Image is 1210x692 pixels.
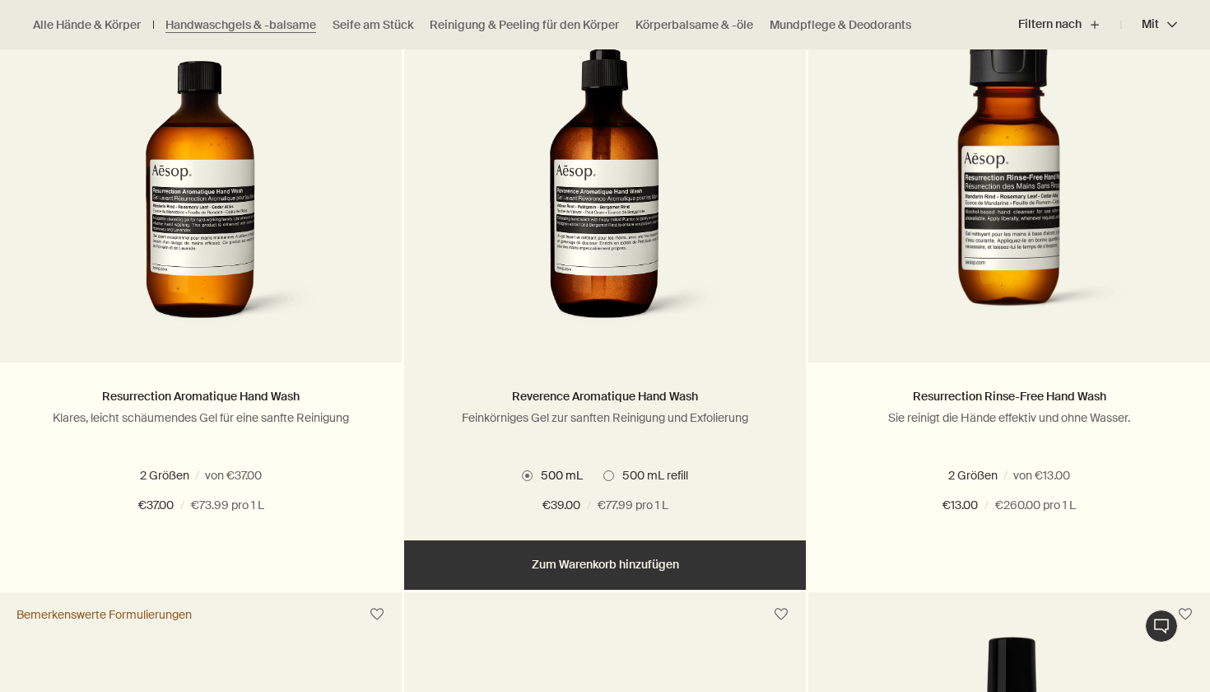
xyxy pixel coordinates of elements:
[512,389,698,404] a: Reverence Aromatique Hand Wash
[1145,610,1178,643] button: Live-Support Chat
[833,410,1185,425] p: Sie reinigt die Hände effektiv und ohne Wasser.
[587,496,591,516] span: /
[635,17,753,33] a: Körperbalsame & -öle
[333,17,413,33] a: Seife am Stück
[33,17,141,33] a: Alle Hände & Körper
[984,496,989,516] span: /
[404,33,806,362] a: Reverence Aromatique Hand Wash with pump
[404,540,806,590] button: Zum Warenkorb hinzufügen - €39.00
[770,17,911,33] a: Mundpflege & Deodorants
[429,410,781,425] p: Feinkörniges Gel zur sanften Reinigung und Exfolierung
[913,389,1106,404] a: Resurrection Rinse-Free Hand Wash
[952,468,995,483] span: 50 mL
[614,468,688,483] span: 500 mL refill
[1026,468,1077,483] span: 500 mL
[102,389,300,404] a: Resurrection Aromatique Hand Wash
[533,468,583,483] span: 500 mL
[766,600,796,629] button: Zum Wunschzettel hinzufügen
[542,496,580,516] span: €39.00
[808,33,1210,362] a: Resurrection Rinse-Free Hand Wash in amber plastic bottle
[430,17,619,33] a: Reinigung & Peeling für den Körper
[165,17,316,33] a: Handwaschgels & -balsame
[180,496,184,516] span: /
[78,33,324,338] img: Aesop Resurrection Aromatique Hand Wash in amber bottle with screw top
[853,33,1165,338] img: Resurrection Rinse-Free Hand Wash in amber plastic bottle
[25,410,377,425] p: Klares, leicht schäumendes Gel für eine sanfte Reinigung
[995,496,1076,516] span: €260.00 pro 1 L
[234,468,284,483] span: 500 mL
[1170,600,1200,629] button: Zum Wunschzettel hinzufügen
[16,607,192,622] div: Bemerkenswerte Formulierungen
[1018,5,1121,44] button: Filtern nach
[942,496,978,516] span: €13.00
[191,496,264,516] span: €73.99 pro 1 L
[138,496,174,516] span: €37.00
[482,33,728,338] img: Reverence Aromatique Hand Wash with pump
[128,468,202,483] span: 500 mL refill
[1121,5,1177,44] button: Mit
[598,496,668,516] span: €77.99 pro 1 L
[362,600,392,629] button: Zum Wunschzettel hinzufügen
